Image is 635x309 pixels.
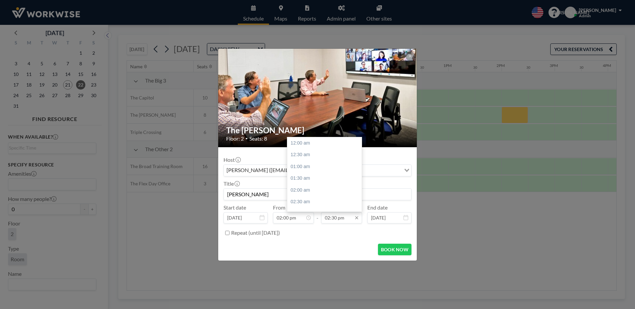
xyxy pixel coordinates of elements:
[317,207,318,221] span: -
[378,244,411,255] button: BOOK NOW
[218,23,417,172] img: 537.jpg
[287,172,365,184] div: 01:30 am
[249,135,267,142] span: Seats: 8
[287,137,365,149] div: 12:00 am
[224,156,240,163] label: Host
[245,136,248,141] span: •
[287,161,365,173] div: 01:00 am
[231,229,280,236] label: Repeat (until [DATE])
[224,189,411,200] input: Jean's reservation
[226,135,244,142] span: Floor: 2
[287,208,365,220] div: 03:00 am
[225,166,362,175] span: [PERSON_NAME] ([EMAIL_ADDRESS][DOMAIN_NAME])
[224,180,239,187] label: Title
[287,149,365,161] div: 12:30 am
[226,125,409,135] h2: The [PERSON_NAME]
[224,165,411,176] div: Search for option
[287,184,365,196] div: 02:00 am
[287,196,365,208] div: 02:30 am
[367,204,388,211] label: End date
[273,204,285,211] label: From
[224,204,246,211] label: Start date
[362,166,400,175] input: Search for option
